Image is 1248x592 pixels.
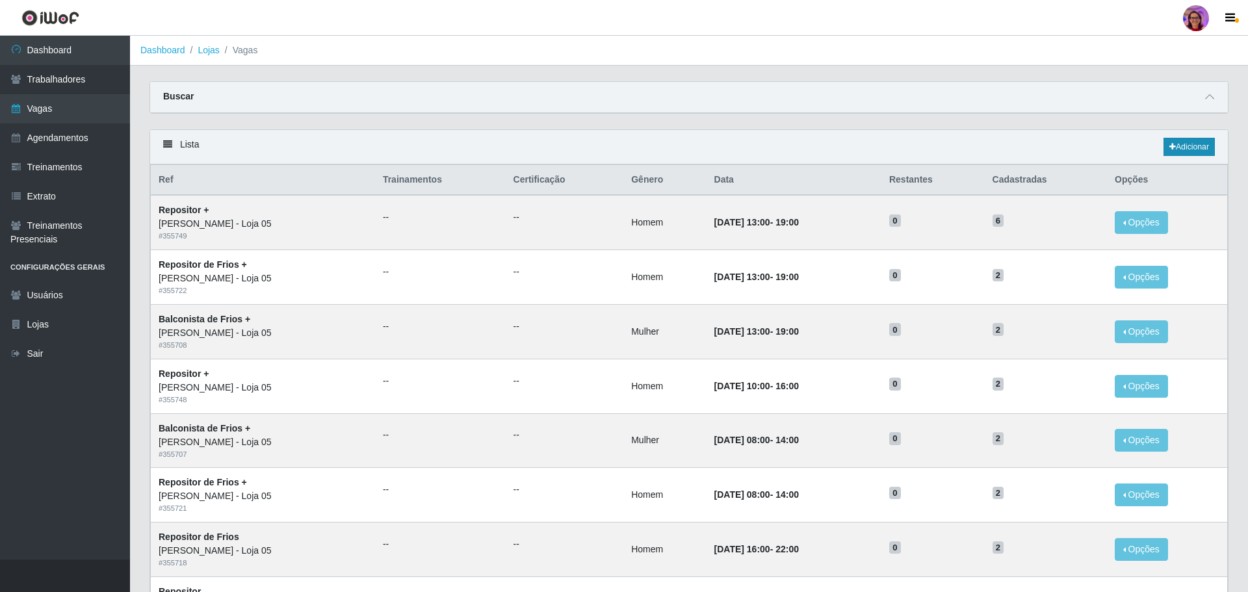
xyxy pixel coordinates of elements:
ul: -- [513,537,616,551]
time: [DATE] 08:00 [714,435,770,445]
nav: breadcrumb [130,36,1248,66]
span: 0 [889,541,901,554]
ul: -- [513,483,616,496]
ul: -- [383,483,498,496]
a: Dashboard [140,45,185,55]
strong: Balconista de Frios + [159,423,250,433]
time: [DATE] 10:00 [714,381,770,391]
time: [DATE] 16:00 [714,544,770,554]
strong: - [714,381,799,391]
div: [PERSON_NAME] - Loja 05 [159,381,367,394]
span: 0 [889,487,901,500]
div: [PERSON_NAME] - Loja 05 [159,544,367,558]
span: 0 [889,432,901,445]
div: # 355708 [159,340,367,351]
td: Mulher [623,413,706,468]
th: Certificação [506,165,624,196]
div: Lista [150,130,1228,164]
time: 16:00 [775,381,799,391]
ul: -- [383,211,498,224]
span: 2 [993,323,1004,336]
a: Adicionar [1163,138,1215,156]
button: Opções [1115,211,1168,234]
span: 2 [993,541,1004,554]
div: # 355721 [159,503,367,514]
strong: Balconista de Frios + [159,314,250,324]
span: 2 [993,269,1004,282]
th: Data [707,165,881,196]
button: Opções [1115,320,1168,343]
th: Trainamentos [375,165,506,196]
strong: Repositor + [159,205,209,215]
button: Opções [1115,375,1168,398]
time: [DATE] 13:00 [714,217,770,227]
td: Mulher [623,304,706,359]
time: 14:00 [775,489,799,500]
time: [DATE] 08:00 [714,489,770,500]
time: 19:00 [775,272,799,282]
div: [PERSON_NAME] - Loja 05 [159,326,367,340]
time: 22:00 [775,544,799,554]
div: # 355722 [159,285,367,296]
strong: Repositor de Frios [159,532,239,542]
span: 2 [993,378,1004,391]
ul: -- [513,374,616,388]
strong: - [714,489,799,500]
button: Opções [1115,483,1168,506]
div: [PERSON_NAME] - Loja 05 [159,435,367,449]
strong: Buscar [163,91,194,101]
span: 2 [993,487,1004,500]
ul: -- [383,428,498,442]
li: Vagas [220,44,258,57]
strong: - [714,544,799,554]
th: Restantes [881,165,985,196]
div: # 355707 [159,449,367,460]
span: 0 [889,269,901,282]
ul: -- [383,320,498,333]
span: 0 [889,323,901,336]
th: Opções [1107,165,1228,196]
ul: -- [513,320,616,333]
button: Opções [1115,538,1168,561]
strong: Repositor de Frios + [159,259,247,270]
time: 19:00 [775,326,799,337]
div: # 355748 [159,394,367,405]
div: # 355749 [159,231,367,242]
img: CoreUI Logo [21,10,79,26]
time: 19:00 [775,217,799,227]
strong: - [714,326,799,337]
strong: - [714,272,799,282]
span: 0 [889,214,901,227]
a: Lojas [198,45,219,55]
strong: - [714,217,799,227]
ul: -- [513,428,616,442]
strong: - [714,435,799,445]
td: Homem [623,468,706,522]
td: Homem [623,195,706,250]
span: 0 [889,378,901,391]
time: [DATE] 13:00 [714,326,770,337]
div: # 355718 [159,558,367,569]
th: Ref [151,165,375,196]
strong: Repositor de Frios + [159,477,247,487]
time: [DATE] 13:00 [714,272,770,282]
ul: -- [513,211,616,224]
button: Opções [1115,266,1168,289]
th: Cadastradas [985,165,1107,196]
td: Homem [623,250,706,305]
th: Gênero [623,165,706,196]
td: Homem [623,522,706,577]
ul: -- [383,374,498,388]
td: Homem [623,359,706,413]
div: [PERSON_NAME] - Loja 05 [159,217,367,231]
button: Opções [1115,429,1168,452]
time: 14:00 [775,435,799,445]
span: 2 [993,432,1004,445]
ul: -- [383,537,498,551]
span: 6 [993,214,1004,227]
div: [PERSON_NAME] - Loja 05 [159,489,367,503]
ul: -- [513,265,616,279]
ul: -- [383,265,498,279]
strong: Repositor + [159,368,209,379]
div: [PERSON_NAME] - Loja 05 [159,272,367,285]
